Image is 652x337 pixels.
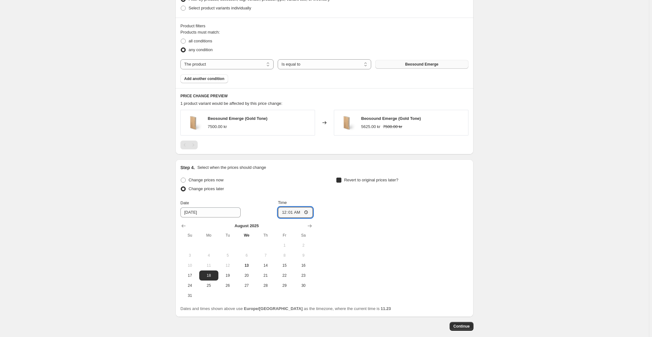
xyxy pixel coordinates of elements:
[337,113,356,132] img: Beosound_Emerge_Hero_Oak_80x.webp
[180,74,228,83] button: Add another condition
[278,253,291,258] span: 8
[450,322,473,331] button: Continue
[256,260,275,270] button: Thursday August 14 2025
[202,253,216,258] span: 4
[278,243,291,248] span: 1
[297,253,310,258] span: 9
[202,283,216,288] span: 25
[294,270,313,281] button: Saturday August 23 2025
[180,291,199,301] button: Sunday August 31 2025
[183,233,197,238] span: Su
[453,324,470,329] span: Continue
[256,250,275,260] button: Thursday August 7 2025
[305,222,314,230] button: Show next month, September 2025
[297,243,310,248] span: 2
[218,250,237,260] button: Tuesday August 5 2025
[240,263,254,268] span: 13
[375,60,468,69] button: Beosound Emerge
[381,306,391,311] b: 11.23
[294,230,313,240] th: Saturday
[244,306,302,311] b: Europe/[GEOGRAPHIC_DATA]
[259,273,272,278] span: 21
[221,233,235,238] span: Tu
[183,293,197,298] span: 31
[361,124,380,130] div: 5625.00 kr
[294,281,313,291] button: Saturday August 30 2025
[221,283,235,288] span: 26
[189,39,212,43] span: all conditions
[183,263,197,268] span: 10
[237,260,256,270] button: Today Wednesday August 13 2025
[278,200,287,205] span: Time
[297,273,310,278] span: 23
[218,281,237,291] button: Tuesday August 26 2025
[240,253,254,258] span: 6
[278,283,291,288] span: 29
[183,253,197,258] span: 3
[275,240,294,250] button: Friday August 1 2025
[294,240,313,250] button: Saturday August 2 2025
[294,250,313,260] button: Saturday August 9 2025
[180,164,195,171] h2: Step 4.
[180,230,199,240] th: Sunday
[259,263,272,268] span: 14
[259,233,272,238] span: Th
[275,270,294,281] button: Friday August 22 2025
[297,283,310,288] span: 30
[275,230,294,240] th: Friday
[199,260,218,270] button: Monday August 11 2025
[221,253,235,258] span: 5
[184,113,203,132] img: Beosound_Emerge_Hero_Oak_80x.webp
[202,263,216,268] span: 11
[199,250,218,260] button: Monday August 4 2025
[297,233,310,238] span: Sa
[189,47,213,52] span: any condition
[256,281,275,291] button: Thursday August 28 2025
[179,222,188,230] button: Show previous month, July 2025
[180,30,220,35] span: Products must match:
[275,260,294,270] button: Friday August 15 2025
[180,270,199,281] button: Sunday August 17 2025
[361,116,421,121] span: Beosound Emerge (Gold Tone)
[240,273,254,278] span: 20
[259,283,272,288] span: 28
[208,124,227,130] div: 7500.00 kr
[237,250,256,260] button: Wednesday August 6 2025
[240,283,254,288] span: 27
[297,263,310,268] span: 16
[208,116,267,121] span: Beosound Emerge (Gold Tone)
[218,230,237,240] th: Tuesday
[294,260,313,270] button: Saturday August 16 2025
[240,233,254,238] span: We
[183,273,197,278] span: 17
[275,281,294,291] button: Friday August 29 2025
[221,263,235,268] span: 12
[180,141,198,149] nav: Pagination
[180,101,282,106] span: 1 product variant would be affected by this price change:
[180,260,199,270] button: Sunday August 10 2025
[199,270,218,281] button: Monday August 18 2025
[259,253,272,258] span: 7
[275,250,294,260] button: Friday August 8 2025
[256,230,275,240] th: Thursday
[278,263,291,268] span: 15
[180,207,241,217] input: 8/13/2025
[218,260,237,270] button: Tuesday August 12 2025
[189,178,223,182] span: Change prices now
[199,230,218,240] th: Monday
[199,281,218,291] button: Monday August 25 2025
[180,94,468,99] h6: PRICE CHANGE PREVIEW
[189,186,224,191] span: Change prices later
[202,273,216,278] span: 18
[278,207,313,218] input: 12:00
[221,273,235,278] span: 19
[180,23,468,29] div: Product filters
[383,124,402,130] strike: 7500.00 kr
[189,6,251,10] span: Select product variants individually
[180,306,391,311] span: Dates and times shown above use as the timezone, where the current time is
[344,178,398,182] span: Revert to original prices later?
[237,281,256,291] button: Wednesday August 27 2025
[237,230,256,240] th: Wednesday
[278,233,291,238] span: Fr
[180,201,189,205] span: Date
